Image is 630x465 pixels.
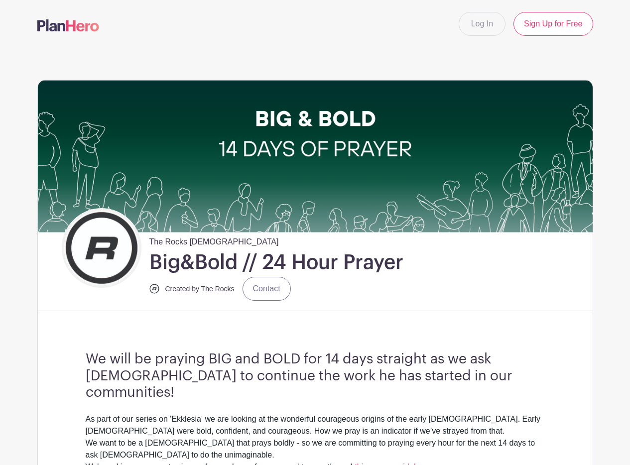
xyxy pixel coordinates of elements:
span: The Rocks [DEMOGRAPHIC_DATA] [149,232,279,248]
img: logo-507f7623f17ff9eddc593b1ce0a138ce2505c220e1c5a4e2b4648c50719b7d32.svg [37,19,99,31]
img: Icon%20Logo_B.jpg [64,211,139,285]
small: Created by The Rocks [165,285,235,293]
a: Contact [243,277,291,301]
h1: Big&Bold // 24 Hour Prayer [149,250,403,275]
img: Icon%20Logo_B.jpg [149,284,159,294]
a: Log In [459,12,505,36]
a: Sign Up for Free [513,12,593,36]
h3: We will be praying BIG and BOLD for 14 days straight as we ask [DEMOGRAPHIC_DATA] to continue the... [86,351,545,401]
img: BIG%20&%20BOLD%2014%20DAYS%20OF%20PRAYER_PLANHERO%20HEADER.png [38,80,593,232]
